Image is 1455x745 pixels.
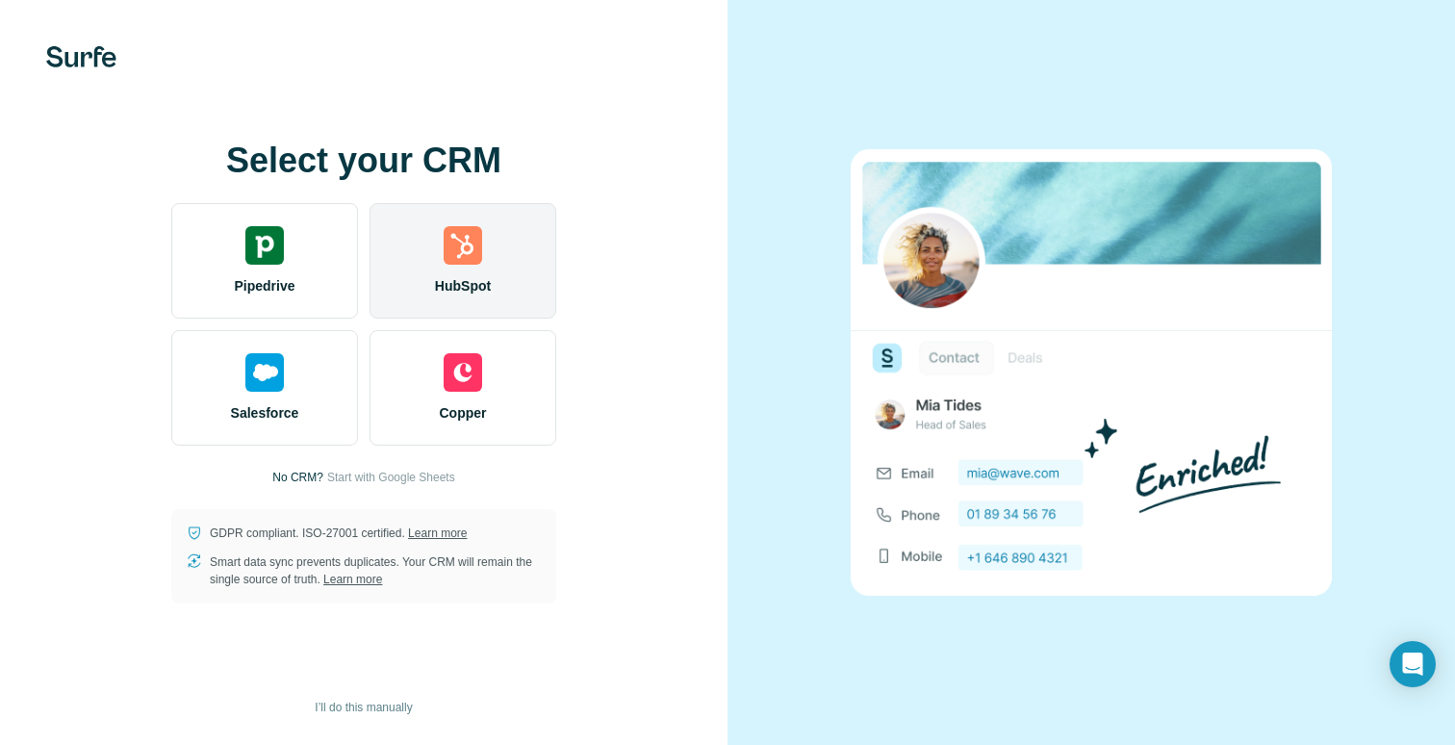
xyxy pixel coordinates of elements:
[323,573,382,586] a: Learn more
[435,276,491,295] span: HubSpot
[444,353,482,392] img: copper's logo
[440,403,487,423] span: Copper
[444,226,482,265] img: hubspot's logo
[46,46,116,67] img: Surfe's logo
[210,553,541,588] p: Smart data sync prevents duplicates. Your CRM will remain the single source of truth.
[851,149,1332,595] img: none image
[327,469,455,486] button: Start with Google Sheets
[315,699,412,716] span: I’ll do this manually
[1390,641,1436,687] div: Open Intercom Messenger
[272,469,323,486] p: No CRM?
[408,527,467,540] a: Learn more
[210,525,467,542] p: GDPR compliant. ISO-27001 certified.
[171,141,556,180] h1: Select your CRM
[245,353,284,392] img: salesforce's logo
[234,276,294,295] span: Pipedrive
[245,226,284,265] img: pipedrive's logo
[231,403,299,423] span: Salesforce
[301,693,425,722] button: I’ll do this manually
